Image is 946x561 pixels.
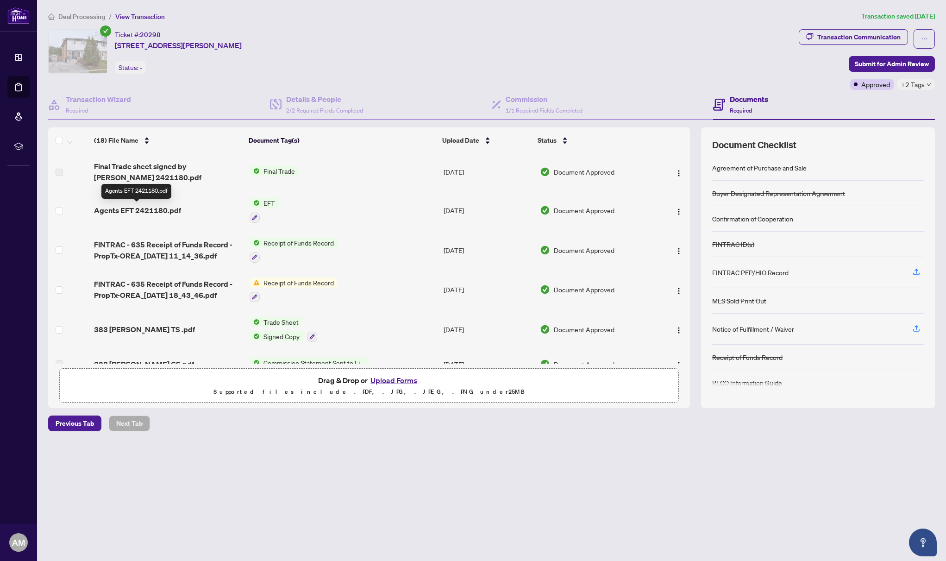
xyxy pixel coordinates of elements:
td: [DATE] [440,230,536,270]
div: Confirmation of Cooperation [712,214,793,224]
h4: Documents [730,94,768,105]
span: Document Approved [554,324,614,334]
div: Status: [115,61,146,74]
span: Receipt of Funds Record [260,238,338,248]
span: (18) File Name [94,135,138,145]
button: Open asap [909,529,937,556]
span: Commission Statement Sent to Listing Brokerage [260,358,370,368]
span: check-circle [100,25,111,37]
span: Drag & Drop or [318,374,420,386]
span: Approved [861,79,890,89]
button: Status IconEFT [250,198,279,223]
span: Document Approved [554,284,614,295]
button: Logo [671,203,686,218]
div: Ticket #: [115,29,161,40]
h4: Transaction Wizard [66,94,131,105]
span: 383 [PERSON_NAME] TS .pdf [94,324,195,335]
img: Logo [675,361,683,369]
span: Document Approved [554,167,614,177]
span: home [48,13,55,20]
li: / [109,11,112,22]
img: Logo [675,208,683,215]
span: Document Approved [554,359,614,369]
span: 383 [PERSON_NAME] CS.pdf [94,359,194,370]
span: +2 Tags [901,79,925,90]
img: IMG-W11190135_1.jpg [49,30,107,73]
span: Required [66,107,88,114]
article: Transaction saved [DATE] [861,11,935,22]
span: Previous Tab [56,416,94,431]
span: Status [538,135,557,145]
span: Receipt of Funds Record [260,277,338,288]
span: Final Trade [260,166,299,176]
div: Transaction Communication [817,30,901,44]
div: RECO Information Guide [712,378,782,388]
div: Agreement of Purchase and Sale [712,163,807,173]
h4: Details & People [286,94,363,105]
td: [DATE] [440,153,536,190]
img: Logo [675,247,683,255]
span: Drag & Drop orUpload FormsSupported files include .PDF, .JPG, .JPEG, .PNG under25MB [60,369,678,403]
img: Logo [675,170,683,177]
button: Transaction Communication [799,29,908,45]
span: - [140,63,142,72]
span: Final Trade sheet signed by [PERSON_NAME] 2421180.pdf [94,161,242,183]
span: Agents EFT 2421180.pdf [94,205,181,216]
button: Logo [671,357,686,372]
div: Notice of Fulfillment / Waiver [712,324,794,334]
img: Status Icon [250,238,260,248]
h4: Commission [506,94,583,105]
div: Agents EFT 2421180.pdf [101,184,171,199]
span: FINTRAC - 635 Receipt of Funds Record - PropTx-OREA_[DATE] 11_14_36.pdf [94,239,242,261]
button: Logo [671,164,686,179]
button: Status IconFinal Trade [250,166,299,176]
button: Logo [671,243,686,258]
span: ellipsis [921,36,927,42]
div: FINTRAC PEP/HIO Record [712,267,789,277]
img: Document Status [540,205,550,215]
button: Logo [671,322,686,337]
img: Status Icon [250,198,260,208]
div: FINTRAC ID(s) [712,239,754,249]
img: Status Icon [250,331,260,341]
img: Status Icon [250,317,260,327]
img: Document Status [540,284,550,295]
img: logo [7,7,30,24]
span: EFT [260,198,279,208]
th: Status [534,127,653,153]
img: Status Icon [250,277,260,288]
button: Submit for Admin Review [849,56,935,72]
img: Document Status [540,359,550,369]
button: Status IconTrade SheetStatus IconSigned Copy [250,317,317,342]
td: [DATE] [440,270,536,310]
span: Document Approved [554,205,614,215]
span: Required [730,107,752,114]
span: View Transaction [115,13,165,21]
button: Upload Forms [368,374,420,386]
button: Status IconCommission Statement Sent to Listing Brokerage [250,358,370,368]
td: [DATE] [440,349,536,379]
span: Signed Copy [260,331,303,341]
img: Document Status [540,245,550,255]
th: Upload Date [439,127,534,153]
span: down [927,82,931,87]
img: Logo [675,327,683,334]
span: FINTRAC - 635 Receipt of Funds Record - PropTx-OREA_[DATE] 18_43_46.pdf [94,278,242,301]
button: Logo [671,282,686,297]
div: MLS Sold Print Out [712,296,766,306]
span: [STREET_ADDRESS][PERSON_NAME] [115,40,242,51]
img: Status Icon [250,166,260,176]
th: Document Tag(s) [245,127,439,153]
td: [DATE] [440,190,536,230]
span: 2/2 Required Fields Completed [286,107,363,114]
img: Status Icon [250,358,260,368]
button: Previous Tab [48,416,101,431]
button: Status IconReceipt of Funds Record [250,277,338,303]
div: Receipt of Funds Record [712,352,783,362]
img: Document Status [540,324,550,334]
span: Document Checklist [712,139,796,151]
span: Submit for Admin Review [855,57,929,71]
span: Trade Sheet [260,317,302,327]
span: Deal Processing [58,13,105,21]
span: Document Approved [554,245,614,255]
